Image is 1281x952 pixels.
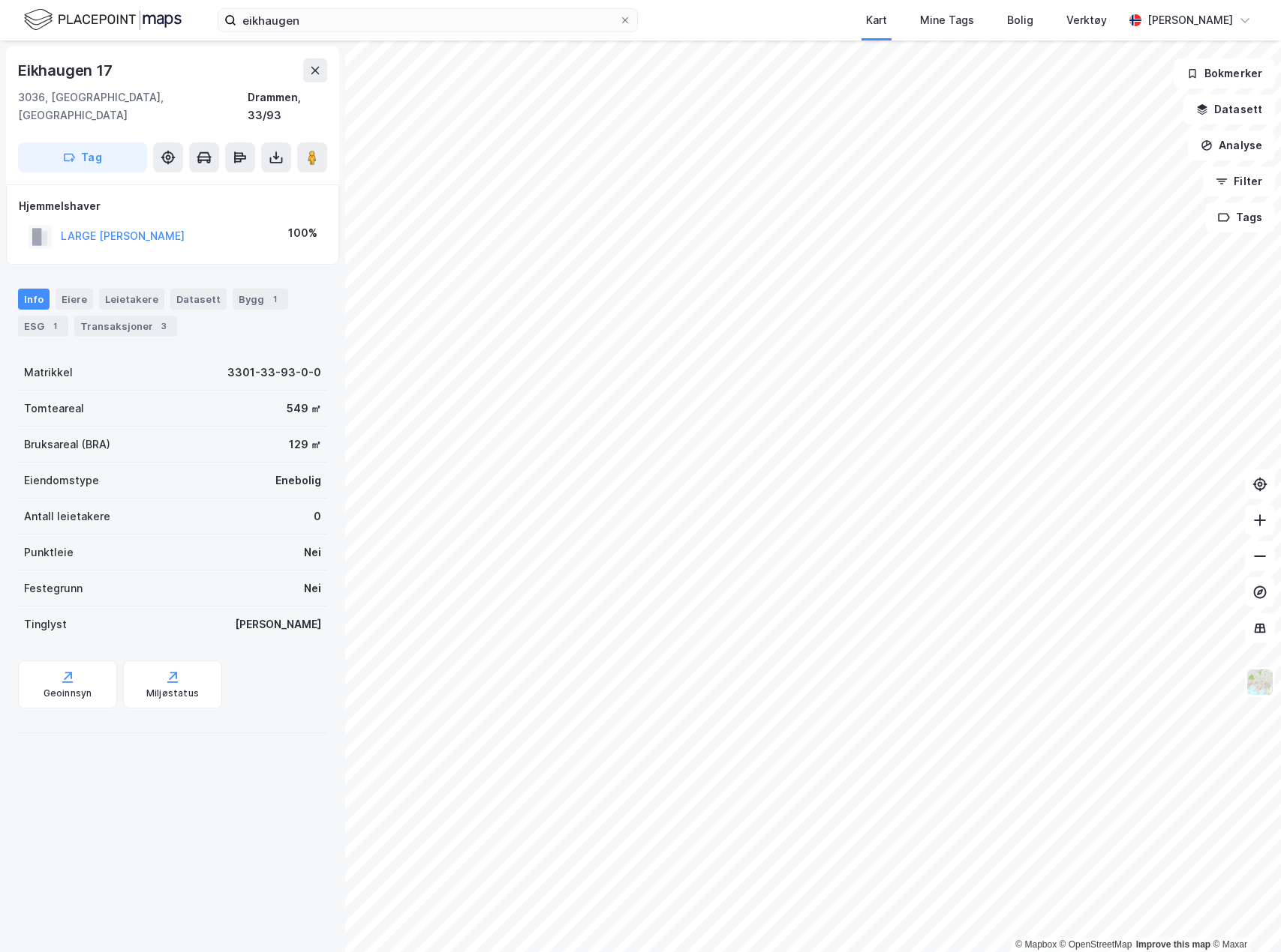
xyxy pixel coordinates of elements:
button: Analyse [1188,130,1275,160]
a: OpenStreetMap [1060,939,1132,950]
div: [PERSON_NAME] [235,615,321,633]
div: Bygg [233,289,288,310]
div: 3036, [GEOGRAPHIC_DATA], [GEOGRAPHIC_DATA] [18,88,248,124]
button: Filter [1203,166,1275,196]
button: Tag [18,142,147,172]
div: Eiere [56,289,93,310]
div: Mine Tags [920,11,974,29]
div: ESG [18,316,68,337]
div: Eiendomstype [24,472,99,489]
div: Antall leietakere [24,507,110,525]
div: Matrikkel [24,364,73,382]
div: Drammen, 33/93 [248,88,327,124]
div: Enebolig [275,472,321,489]
div: Tomteareal [24,400,84,418]
div: Miljøstatus [146,687,199,699]
div: Verktøy [1066,11,1107,29]
input: Søk på adresse, matrikkel, gårdeiere, leietakere eller personer [236,9,619,31]
div: Datasett [170,289,227,310]
div: 129 ㎡ [289,436,321,454]
div: Info [18,289,50,310]
a: Improve this map [1136,939,1210,950]
iframe: Chat Widget [1206,880,1281,952]
div: Eikhaugen 17 [18,58,116,82]
div: Nei [304,579,321,597]
div: [PERSON_NAME] [1147,11,1233,29]
div: Kart [866,11,887,29]
div: 549 ㎡ [287,400,321,418]
div: Bolig [1007,11,1033,29]
div: Tinglyst [24,615,67,633]
div: 1 [267,292,282,307]
div: Geoinnsyn [44,687,92,699]
button: Bokmerker [1174,58,1275,88]
button: Datasett [1183,94,1275,124]
div: Transaksjoner [74,316,177,337]
div: 3301-33-93-0-0 [227,364,321,382]
div: Festegrunn [24,579,83,597]
img: Z [1246,668,1274,696]
div: Nei [304,543,321,561]
a: Mapbox [1015,939,1057,950]
div: Leietakere [99,289,164,310]
img: logo.f888ab2527a4732fd821a326f86c7f29.svg [24,7,182,33]
div: Punktleie [24,543,74,561]
div: 100% [288,224,317,242]
div: 3 [156,319,171,334]
button: Tags [1205,202,1275,232]
div: Bruksareal (BRA) [24,436,110,454]
div: Hjemmelshaver [19,197,326,215]
div: 0 [314,507,321,525]
div: 1 [47,319,62,334]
